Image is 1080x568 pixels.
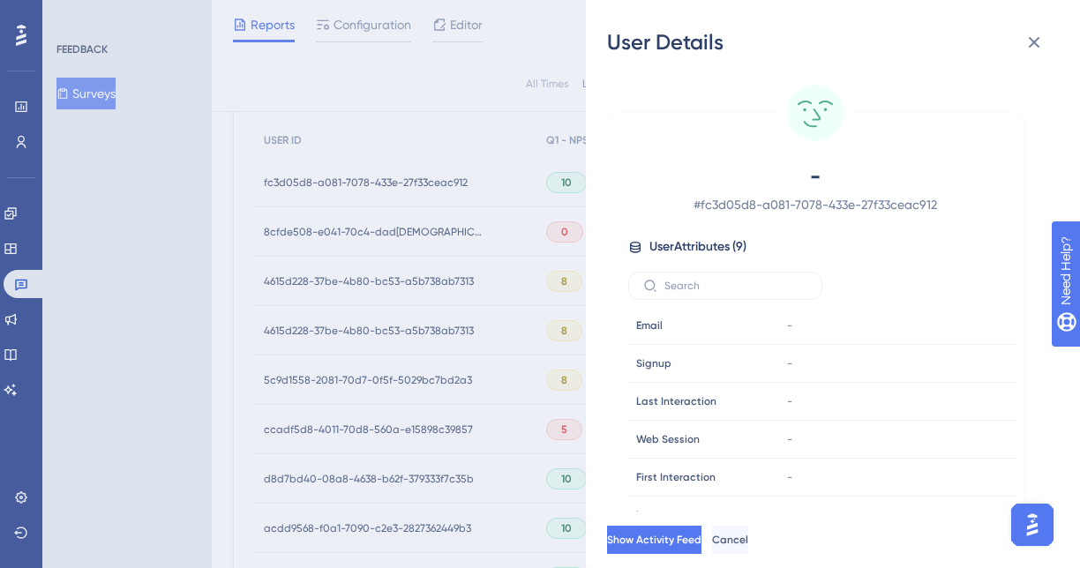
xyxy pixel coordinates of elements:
[636,470,716,484] span: First Interaction
[636,356,671,370] span: Signup
[787,508,792,522] span: -
[636,432,700,446] span: Web Session
[649,236,746,258] span: User Attributes ( 9 )
[607,533,701,547] span: Show Activity Feed
[787,356,792,370] span: -
[41,4,110,26] span: Need Help?
[664,280,807,292] input: Search
[636,394,716,408] span: Last Interaction
[787,470,792,484] span: -
[1006,498,1059,551] iframe: UserGuiding AI Assistant Launcher
[712,533,748,547] span: Cancel
[636,318,663,333] span: Email
[607,526,701,554] button: Show Activity Feed
[660,162,971,191] span: -
[787,394,792,408] span: -
[636,508,688,522] span: Language
[712,526,748,554] button: Cancel
[787,432,792,446] span: -
[787,318,792,333] span: -
[607,28,1059,56] div: User Details
[660,194,971,215] span: # fc3d05d8-a081-7078-433e-27f33ceac912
